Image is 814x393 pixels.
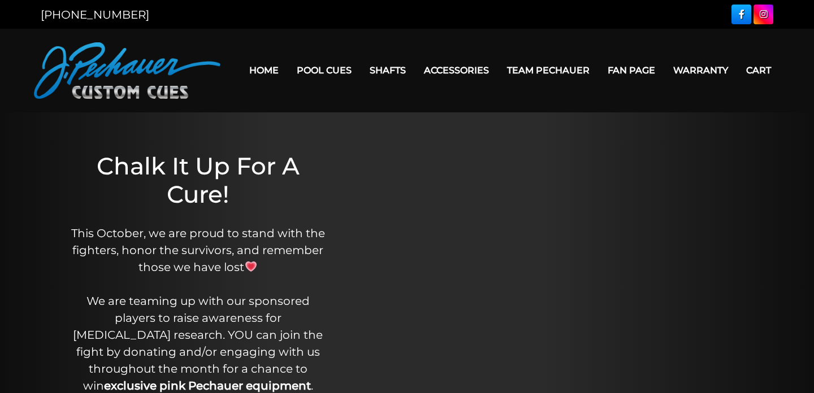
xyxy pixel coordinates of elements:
[245,261,257,272] img: 💗
[737,56,780,85] a: Cart
[288,56,361,85] a: Pool Cues
[664,56,737,85] a: Warranty
[240,56,288,85] a: Home
[67,152,329,209] h1: Chalk It Up For A Cure!
[415,56,498,85] a: Accessories
[599,56,664,85] a: Fan Page
[498,56,599,85] a: Team Pechauer
[104,379,311,392] strong: exclusive pink Pechauer equipment
[34,42,220,99] img: Pechauer Custom Cues
[361,56,415,85] a: Shafts
[41,8,149,21] a: [PHONE_NUMBER]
